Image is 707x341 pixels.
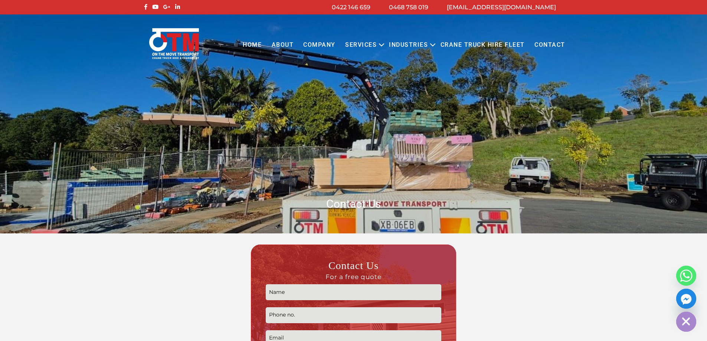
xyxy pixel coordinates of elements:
[142,197,565,211] h1: Contact Us
[266,259,441,281] h3: Contact Us
[530,35,570,55] a: Contact
[332,4,370,11] a: 0422 146 659
[447,4,556,11] a: [EMAIL_ADDRESS][DOMAIN_NAME]
[435,35,529,55] a: Crane Truck Hire Fleet
[148,27,200,60] img: Otmtransport
[238,35,266,55] a: Home
[298,35,340,55] a: COMPANY
[676,289,696,309] a: Facebook_Messenger
[384,35,433,55] a: Industries
[266,307,441,323] input: Phone no.
[266,273,441,281] span: For a free quote
[340,35,382,55] a: Services
[676,266,696,286] a: Whatsapp
[266,35,298,55] a: About
[266,284,441,300] input: Name
[389,4,428,11] a: 0468 758 019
